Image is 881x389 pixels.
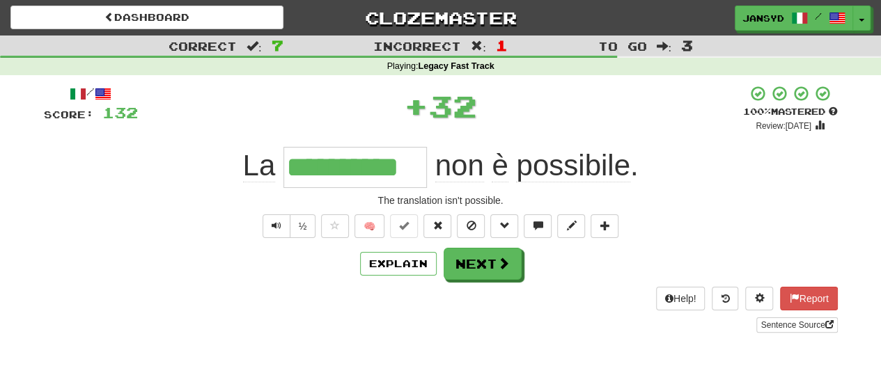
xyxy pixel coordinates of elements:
span: To go [598,39,646,53]
div: / [44,85,138,102]
button: Reset to 0% Mastered (alt+r) [423,214,451,238]
a: Dashboard [10,6,283,29]
button: Set this sentence to 100% Mastered (alt+m) [390,214,418,238]
span: 100 % [743,106,771,117]
span: non [435,149,484,182]
small: Review: [DATE] [756,121,811,131]
button: Next [444,248,522,280]
a: Clozemaster [304,6,577,30]
span: La [243,149,276,182]
div: Text-to-speech controls [260,214,316,238]
button: 🧠 [354,214,384,238]
span: 7 [272,37,283,54]
span: + [404,85,428,127]
button: Report [780,287,837,310]
span: : [471,40,486,52]
button: Round history (alt+y) [712,287,738,310]
span: Incorrect [373,39,461,53]
span: 1 [496,37,508,54]
span: Score: [44,109,94,120]
button: ½ [290,214,316,238]
button: Explain [360,252,437,276]
span: / [815,11,822,21]
span: Correct [169,39,237,53]
span: 32 [428,88,477,123]
button: Discuss sentence (alt+u) [524,214,552,238]
button: Grammar (alt+g) [490,214,518,238]
span: : [247,40,262,52]
div: The translation isn't possible. [44,193,838,207]
button: Ignore sentence (alt+i) [457,214,485,238]
strong: Legacy Fast Track [418,61,494,71]
button: Favorite sentence (alt+f) [321,214,349,238]
span: è [492,149,508,182]
a: JanSyd / [735,6,853,31]
button: Add to collection (alt+a) [591,214,618,238]
a: Sentence Source [756,317,837,333]
span: JanSyd [742,12,784,24]
button: Help! [656,287,705,310]
button: Edit sentence (alt+d) [557,214,585,238]
div: Mastered [743,106,838,118]
span: possibile [516,149,630,182]
span: 3 [681,37,693,54]
span: 132 [102,104,138,121]
span: : [656,40,671,52]
span: . [427,149,639,182]
button: Play sentence audio (ctl+space) [263,214,290,238]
